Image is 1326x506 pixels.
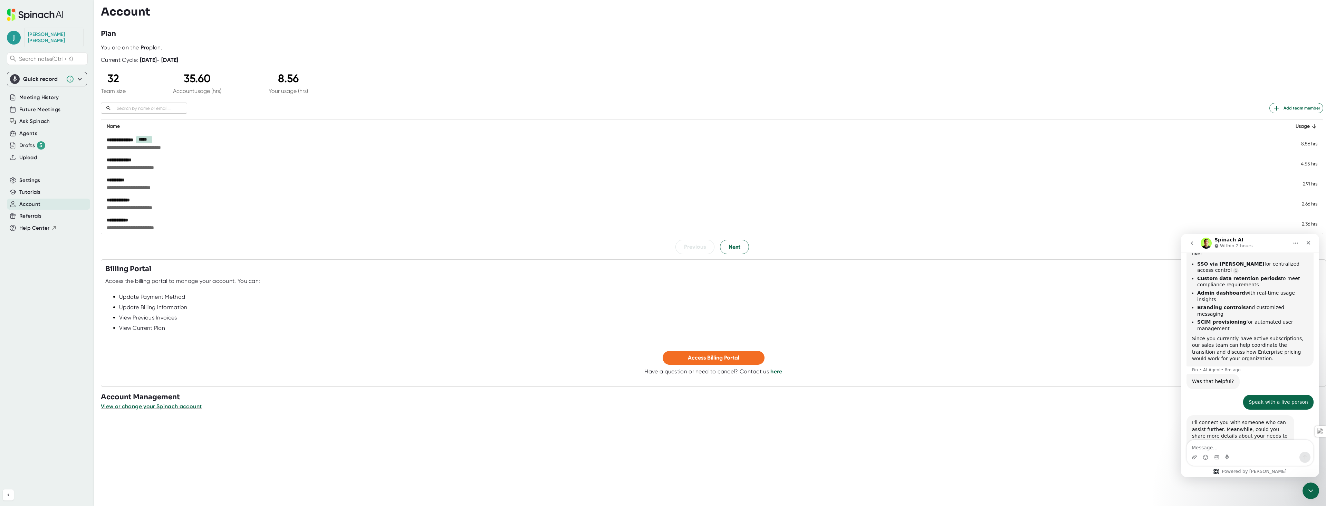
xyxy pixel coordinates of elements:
a: Source reference 13318667: [52,34,58,40]
div: View Current Plan [119,325,1322,332]
button: Drafts 5 [19,141,45,150]
li: for automated user management [16,85,127,98]
iframe: Intercom live chat [1181,234,1319,477]
button: Future Meetings [19,106,60,114]
div: 35.60 [173,72,221,85]
li: for centralized access control [16,27,127,40]
div: 8.56 [269,72,308,85]
input: Search by name or email... [114,104,187,112]
div: Fin says… [6,181,133,217]
span: Next [729,243,740,251]
button: Tutorials [19,188,40,196]
span: j [7,31,21,45]
td: 2.91 hrs [1279,174,1323,194]
button: Emoji picker [22,221,27,226]
div: I'll connect you with someone who can assist further. Meanwhile, could you share more details abo... [6,181,113,217]
div: Was that helpful? [11,144,53,151]
span: Access Billing Portal [688,354,739,361]
div: Update Payment Method [119,294,1322,300]
div: Quick record [23,76,63,83]
div: James says… [6,161,133,182]
div: Access the billing portal to manage your account. You can: [105,278,260,285]
button: Settings [19,176,40,184]
h3: Billing Portal [105,264,151,274]
div: I'll connect you with someone who can assist further. Meanwhile, could you share more details abo... [11,185,108,212]
div: Current Cycle: [101,57,179,64]
button: Access Billing Portal [663,351,765,365]
span: Previous [684,243,706,251]
h3: Account Management [101,392,1326,402]
textarea: Message… [6,206,132,218]
span: Add team member [1272,104,1320,112]
button: Start recording [44,221,49,226]
li: to meet compliance requirements [16,41,127,54]
b: Branding controls [16,71,65,76]
button: Add team member [1269,103,1323,113]
button: Account [19,200,40,208]
b: Custom data retention periods [16,42,100,47]
div: Was that helpful? [6,140,59,155]
div: Have a question or need to cancel? Contact us [644,368,782,375]
b: [DATE] - [DATE] [140,57,179,63]
button: Help Center [19,224,57,232]
div: Name [107,122,1274,131]
li: and customized messaging [16,70,127,83]
button: Gif picker [33,221,38,226]
a: here [770,368,782,375]
button: Previous [675,240,714,254]
button: Send a message… [118,218,129,229]
div: 5 [37,141,45,150]
li: with real-time usage insights [16,56,127,69]
button: Upload [19,154,37,162]
h3: Plan [101,29,116,39]
b: SSO via [PERSON_NAME] [16,27,84,33]
button: Upload attachment [11,221,16,226]
div: Account usage (hrs) [173,88,221,94]
button: Next [720,240,749,254]
button: Referrals [19,212,41,220]
button: Agents [19,130,37,137]
div: Update Billing Information [119,304,1322,311]
td: 2.36 hrs [1279,214,1323,234]
b: Pro [141,44,150,51]
div: Speak with a live person [62,161,133,176]
td: 4.55 hrs [1279,154,1323,174]
div: View Previous Invoices [119,314,1322,321]
td: 8.56 hrs [1279,133,1323,154]
div: 32 [101,72,126,85]
div: Team size [101,88,126,94]
div: Fin • AI Agent • 8m ago [11,134,60,138]
button: View or change your Spinach account [101,402,202,411]
span: View or change your Spinach account [101,403,202,410]
button: Meeting History [19,94,59,102]
span: Help Center [19,224,50,232]
div: You are on the plan. [101,44,1323,51]
span: Search notes (Ctrl + K) [19,56,86,62]
div: Drafts [19,141,45,150]
button: Ask Spinach [19,117,50,125]
h3: Account [101,5,150,18]
button: Collapse sidebar [3,489,14,500]
div: Since you currently have active subscriptions, our sales team can help coordinate the transition ... [11,102,127,128]
td: 2.66 hrs [1279,194,1323,214]
div: Your usage (hrs) [269,88,308,94]
div: Speak with a live person [68,165,127,172]
b: Admin dashboard [16,56,64,62]
iframe: Intercom live chat [1303,483,1319,499]
div: Usage [1285,122,1317,131]
div: Quick record [10,72,84,86]
b: SCIM provisioning [16,85,65,91]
